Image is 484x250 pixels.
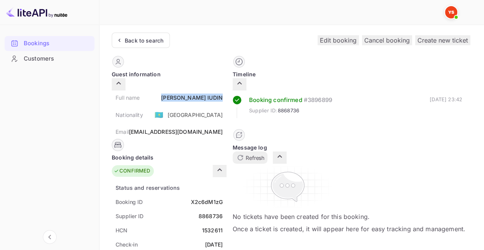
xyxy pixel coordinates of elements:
p: No tickets have been created for this booking. [233,212,465,221]
a: Bookings [5,36,95,50]
div: Booking ID [116,198,143,206]
button: Cancel booking [362,35,412,45]
div: # 3896899 [304,96,332,105]
div: 1532611 [202,226,223,234]
span: United States [155,108,163,122]
div: Customers [24,54,91,63]
div: Booking confirmed [249,96,302,105]
button: Collapse navigation [43,230,57,244]
div: Message log [233,143,465,151]
div: Supplier ID [116,212,143,220]
span: 8868736 [278,107,299,115]
div: [GEOGRAPHIC_DATA] [167,111,223,119]
div: HCN [116,226,127,234]
img: LiteAPI logo [6,6,67,18]
div: CONFIRMED [114,167,150,175]
button: Edit booking [318,35,359,45]
a: Customers [5,51,95,66]
p: Refresh [246,154,264,162]
div: Timeline [233,70,465,78]
img: Yandex Support [445,6,457,18]
div: [DATE] [205,240,223,248]
p: Once a ticket is created, it will appear here for easy tracking and management. [233,224,465,234]
div: Booking details [112,153,227,161]
div: X2c6dM1zG [191,198,223,206]
div: Full name [116,94,140,102]
div: Status and reservations [116,184,180,192]
div: [PERSON_NAME] IUDIN [161,94,223,102]
div: Check-in [116,240,138,248]
button: Refresh [233,151,267,164]
div: Customers [5,51,95,66]
div: 8868736 [199,212,223,220]
button: Create new ticket [415,35,470,45]
div: [DATE] 23:42 [430,96,462,118]
div: Bookings [24,39,91,48]
div: Nationality [116,111,143,119]
div: Email [116,128,129,136]
div: [EMAIL_ADDRESS][DOMAIN_NAME] [129,128,223,136]
div: Guest information [112,70,227,78]
div: Back to search [125,36,163,44]
div: Bookings [5,36,95,51]
span: Supplier ID: [249,107,277,115]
